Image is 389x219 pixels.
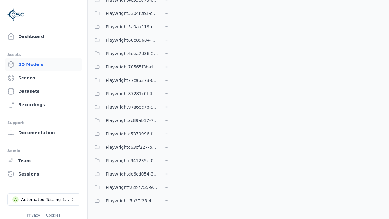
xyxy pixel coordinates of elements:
button: Playwrightde6cd054-3529-4dff-b662-7b152dabda49 [91,168,158,180]
div: Assets [7,51,80,58]
span: Playwrightc5370996-fc8e-4363-a68c-af44e6d577c9 [106,130,158,137]
a: Documentation [5,127,82,139]
span: Playwright97a6ec7b-9dec-45d7-98ef-5e87a5181b08 [106,103,158,111]
span: Playwrightf22b7755-9f13-4c77-9466-1ba9964cd8f7 [106,184,158,191]
button: Playwrightf5a27f25-4b21-40df-860f-4385a207a8a6 [91,195,158,207]
a: Sessions [5,168,82,180]
button: Playwrightac89ab17-7bbd-4282-bb63-b897c0b85846 [91,114,158,127]
span: Playwright70565f3b-d1cd-451e-b08a-b6e5d72db463 [106,63,158,71]
span: Playwright6eea7d36-2bfb-4c23-8a5c-c23a2aced77e [106,50,158,57]
button: Playwrightc5370996-fc8e-4363-a68c-af44e6d577c9 [91,128,158,140]
div: A [12,196,19,203]
a: Datasets [5,85,82,97]
button: Playwrightc941235e-0b6c-43b1-9b5f-438aa732d279 [91,155,158,167]
a: Privacy [27,213,40,217]
a: Dashboard [5,30,82,43]
span: Playwrightc941235e-0b6c-43b1-9b5f-438aa732d279 [106,157,158,164]
span: Playwright87281c0f-4f4a-4173-bef9-420ef006671d [106,90,158,97]
span: Playwrightac89ab17-7bbd-4282-bb63-b897c0b85846 [106,117,158,124]
button: Playwrightf22b7755-9f13-4c77-9466-1ba9964cd8f7 [91,181,158,193]
a: Scenes [5,72,82,84]
span: Playwrightde6cd054-3529-4dff-b662-7b152dabda49 [106,170,158,178]
button: Playwright77ca6373-0445-4913-acf3-974fd38ef685 [91,74,158,86]
span: | [43,213,44,217]
button: Playwright97a6ec7b-9dec-45d7-98ef-5e87a5181b08 [91,101,158,113]
button: Select a workspace [7,193,80,206]
div: Support [7,119,80,127]
button: Playwright6eea7d36-2bfb-4c23-8a5c-c23a2aced77e [91,47,158,60]
a: 3D Models [5,58,82,71]
a: Cookies [46,213,60,217]
span: Playwright5304f2b1-c9d3-459f-957a-a9fd53ec8eaf [106,10,158,17]
span: Playwright66e89684-087b-4a8e-8db0-72782c7802f7 [106,36,158,44]
img: Logo [7,6,24,23]
button: Playwright70565f3b-d1cd-451e-b08a-b6e5d72db463 [91,61,158,73]
button: Playwright87281c0f-4f4a-4173-bef9-420ef006671d [91,88,158,100]
button: Playwrightc63cf227-b350-41d0-b87c-414ab19a80cd [91,141,158,153]
span: Playwright5a0aa119-c5be-433d-90b0-de75c36c42a7 [106,23,158,30]
button: Playwright66e89684-087b-4a8e-8db0-72782c7802f7 [91,34,158,46]
button: Playwright5a0aa119-c5be-433d-90b0-de75c36c42a7 [91,21,158,33]
span: Playwrightc63cf227-b350-41d0-b87c-414ab19a80cd [106,144,158,151]
div: Automated Testing 1 - Playwright [21,196,70,203]
a: Recordings [5,99,82,111]
span: Playwright77ca6373-0445-4913-acf3-974fd38ef685 [106,77,158,84]
div: Admin [7,147,80,155]
span: Playwrightf5a27f25-4b21-40df-860f-4385a207a8a6 [106,197,158,204]
a: Team [5,155,82,167]
button: Playwright5304f2b1-c9d3-459f-957a-a9fd53ec8eaf [91,7,158,19]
